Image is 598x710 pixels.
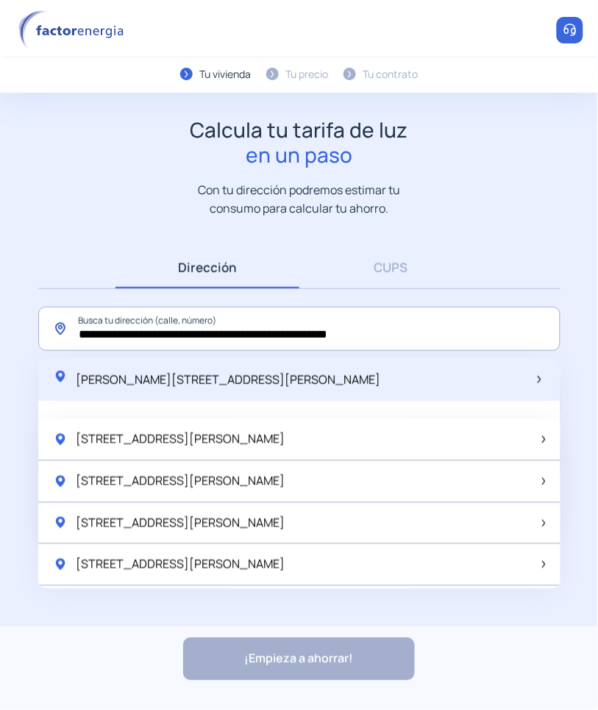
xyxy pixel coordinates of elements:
[538,376,541,383] img: arrow-next-item.svg
[76,472,285,491] span: [STREET_ADDRESS][PERSON_NAME]
[542,561,546,569] img: arrow-next-item.svg
[115,246,299,288] a: Dirección
[363,66,419,82] div: Tu contrato
[53,433,68,447] img: location-pin-green.svg
[15,10,132,51] img: logo factor
[542,520,546,528] img: arrow-next-item.svg
[76,514,285,533] span: [STREET_ADDRESS][PERSON_NAME]
[191,118,408,167] h1: Calcula tu tarifa de luz
[76,372,381,388] span: [PERSON_NAME][STREET_ADDRESS][PERSON_NAME]
[53,369,68,384] img: location-pin-green.svg
[299,246,483,288] a: CUPS
[183,181,415,217] p: Con tu dirección podremos estimar tu consumo para calcular tu ahorro.
[563,23,577,38] img: llamar
[200,66,252,82] div: Tu vivienda
[76,430,285,450] span: [STREET_ADDRESS][PERSON_NAME]
[53,558,68,572] img: location-pin-green.svg
[542,436,546,444] img: arrow-next-item.svg
[542,478,546,486] img: arrow-next-item.svg
[286,66,329,82] div: Tu precio
[53,475,68,489] img: location-pin-green.svg
[53,516,68,530] img: location-pin-green.svg
[191,143,408,168] span: en un paso
[76,555,285,575] span: [STREET_ADDRESS][PERSON_NAME]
